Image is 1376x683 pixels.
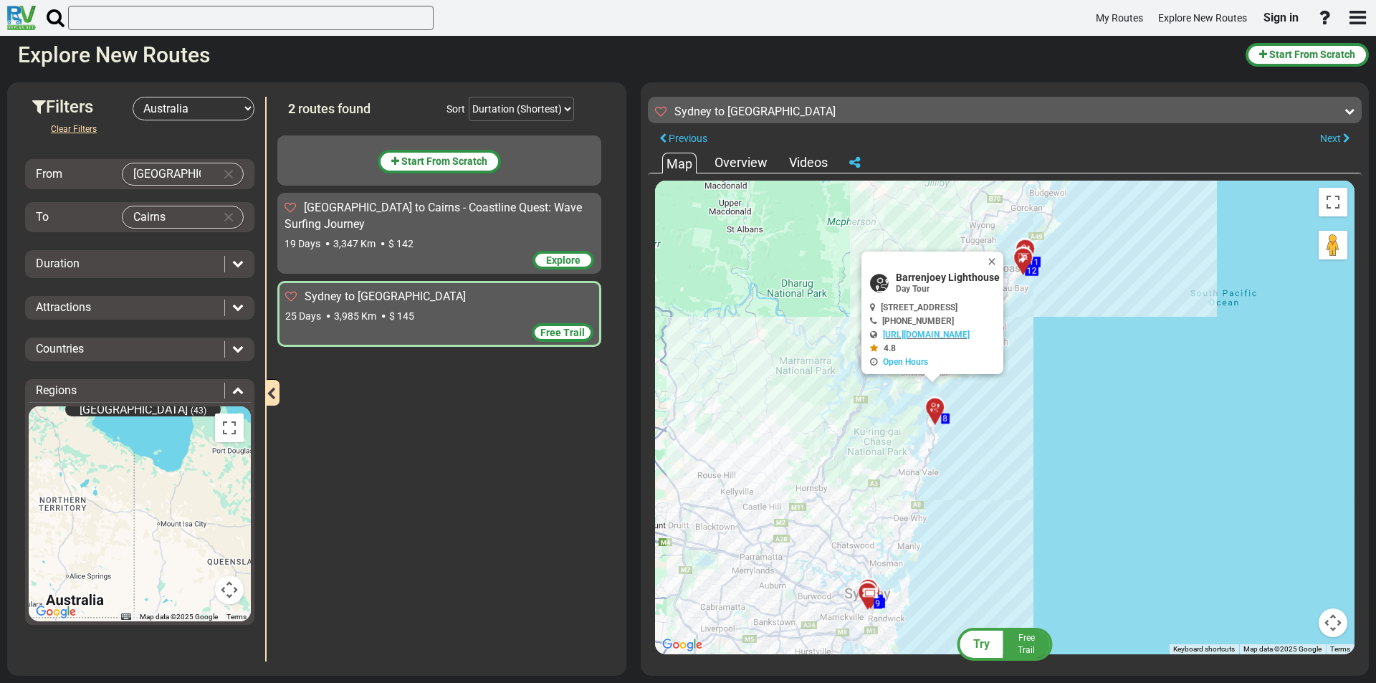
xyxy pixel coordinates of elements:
[36,342,84,355] span: Countries
[32,603,80,621] a: Open this area in Google Maps (opens a new window)
[1269,49,1355,60] span: Start From Scratch
[80,403,188,416] span: [GEOGRAPHIC_DATA]
[540,327,585,338] span: Free Trail
[1152,4,1253,32] a: Explore New Routes
[659,636,706,654] a: Open this area in Google Maps (opens a new window)
[1319,188,1347,216] button: Toggle fullscreen view
[953,627,1057,661] button: Try FreeTrail
[674,105,836,118] sapn: Sydney to [GEOGRAPHIC_DATA]
[191,406,206,416] span: (43)
[285,238,320,249] span: 19 Days
[39,120,108,138] button: Clear Filters
[659,636,706,654] img: Google
[18,43,1235,67] h2: Explore New Routes
[986,252,1003,272] button: Close
[1263,11,1299,24] span: Sign in
[1089,4,1150,32] a: My Routes
[879,598,884,608] span: 5
[215,414,244,442] button: Toggle fullscreen view
[277,281,601,347] div: Sydney to [GEOGRAPHIC_DATA] 25 Days 3,985 Km $ 145 Free Trail
[1309,129,1362,148] button: Next
[36,167,62,181] span: From
[1330,645,1350,653] a: Terms (opens in new tab)
[36,210,49,224] span: To
[882,316,954,326] span: [PHONE_NUMBER]
[389,310,414,322] span: $ 145
[669,133,707,144] span: Previous
[1173,644,1235,654] button: Keyboard shortcuts
[333,238,376,249] span: 3,347 Km
[881,302,957,312] span: [STREET_ADDRESS]
[1018,633,1035,655] span: Free Trail
[285,310,321,322] span: 25 Days
[883,330,970,340] a: [URL][DOMAIN_NAME]
[121,612,131,622] button: Keyboard shortcuts
[662,153,697,173] div: Map
[648,129,719,148] button: Previous
[785,153,831,172] div: Videos
[1319,608,1347,637] button: Map camera controls
[546,254,580,266] span: Explore
[36,257,80,270] span: Duration
[277,193,601,274] div: [GEOGRAPHIC_DATA] to Cairns - Coastline Quest: Wave Surfing Journey 19 Days 3,347 Km $ 142 Explore
[1096,12,1143,24] span: My Routes
[884,343,896,353] span: 4.8
[446,102,465,116] div: Sort
[36,383,77,397] span: Regions
[29,300,251,316] div: Attractions
[973,637,990,651] span: Try
[1243,645,1322,653] span: Map data ©2025 Google
[29,383,251,399] div: Regions
[1158,12,1247,24] span: Explore New Routes
[876,598,881,608] span: 9
[401,156,487,167] span: Start From Scratch
[1027,266,1037,276] span: 12
[29,341,251,358] div: Countries
[123,163,214,185] input: Select
[532,251,594,269] div: Explore
[532,323,593,342] div: Free Trail
[1319,231,1347,259] button: Drag Pegman onto the map to open Street View
[1320,133,1341,144] span: Next
[943,414,948,424] span: 8
[334,310,376,322] span: 3,985 Km
[218,206,239,228] button: Clear Input
[226,613,247,621] a: Terms (opens in new tab)
[388,238,414,249] span: $ 142
[896,284,930,294] span: Day Tour
[140,613,218,621] span: Map data ©2025 Google
[1257,3,1305,33] a: Sign in
[298,101,371,116] span: routes found
[36,300,91,314] span: Attractions
[29,256,251,272] div: Duration
[305,290,466,303] span: Sydney to [GEOGRAPHIC_DATA]
[32,97,133,116] h3: Filters
[288,101,295,116] span: 2
[123,206,214,228] input: Select
[711,153,771,172] div: Overview
[1029,257,1039,267] span: 11
[215,575,244,604] button: Map camera controls
[896,272,1000,283] span: Barrenjoey Lighthouse
[7,6,36,30] img: RvPlanetLogo.png
[1246,43,1369,67] button: Start From Scratch
[285,201,582,231] span: [GEOGRAPHIC_DATA] to Cairns - Coastline Quest: Wave Surfing Journey
[32,603,80,621] img: Google
[378,150,501,173] button: Start From Scratch
[883,357,928,367] a: Open Hours
[218,163,239,185] button: Clear Input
